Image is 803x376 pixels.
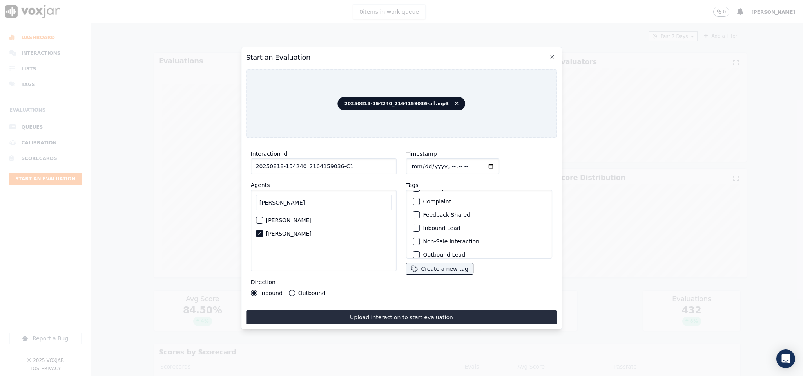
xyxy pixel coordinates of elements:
label: Tags [406,182,419,188]
input: Search Agents... [256,195,392,210]
label: Outbound Lead [423,252,466,257]
label: Feedback Shared [423,212,470,218]
span: 20250818-154240_2164159036-all.mp3 [338,97,466,110]
label: Interaction Id [251,151,287,157]
label: Direction [251,279,276,285]
button: Create a new tag [406,263,473,274]
div: Open Intercom Messenger [776,349,795,368]
label: Closer present [423,185,463,191]
input: reference id, file name, etc [251,158,397,174]
label: Timestamp [406,151,437,157]
label: Complaint [423,199,451,204]
label: Inbound Lead [423,225,460,231]
label: Inbound [260,290,283,296]
label: [PERSON_NAME] [266,231,312,236]
label: Outbound [298,290,325,296]
button: Upload interaction to start evaluation [246,310,557,324]
label: Non-Sale Interaction [423,239,479,244]
label: Agents [251,182,270,188]
label: [PERSON_NAME] [266,218,312,223]
h2: Start an Evaluation [246,52,557,63]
